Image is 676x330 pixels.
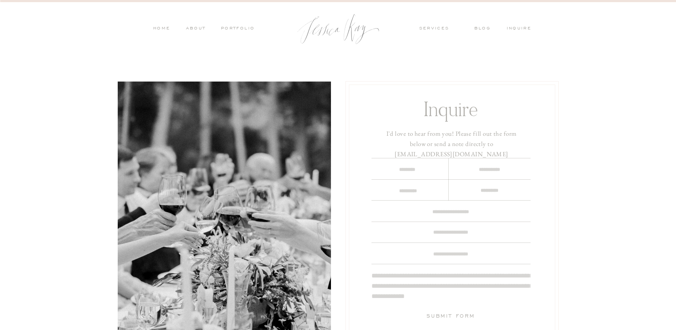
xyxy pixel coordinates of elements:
[184,25,206,33] a: ABOUT
[381,97,521,119] h1: Inquire
[380,128,523,154] h3: I'd love to hear from you! Please fill out the form below or send a note directly to [EMAIL_ADDRE...
[220,25,255,33] a: PORTFOLIO
[507,25,536,33] a: inquire
[410,312,492,326] a: Submit Form
[419,25,461,33] a: services
[474,25,496,33] a: blog
[153,25,171,33] a: HOME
